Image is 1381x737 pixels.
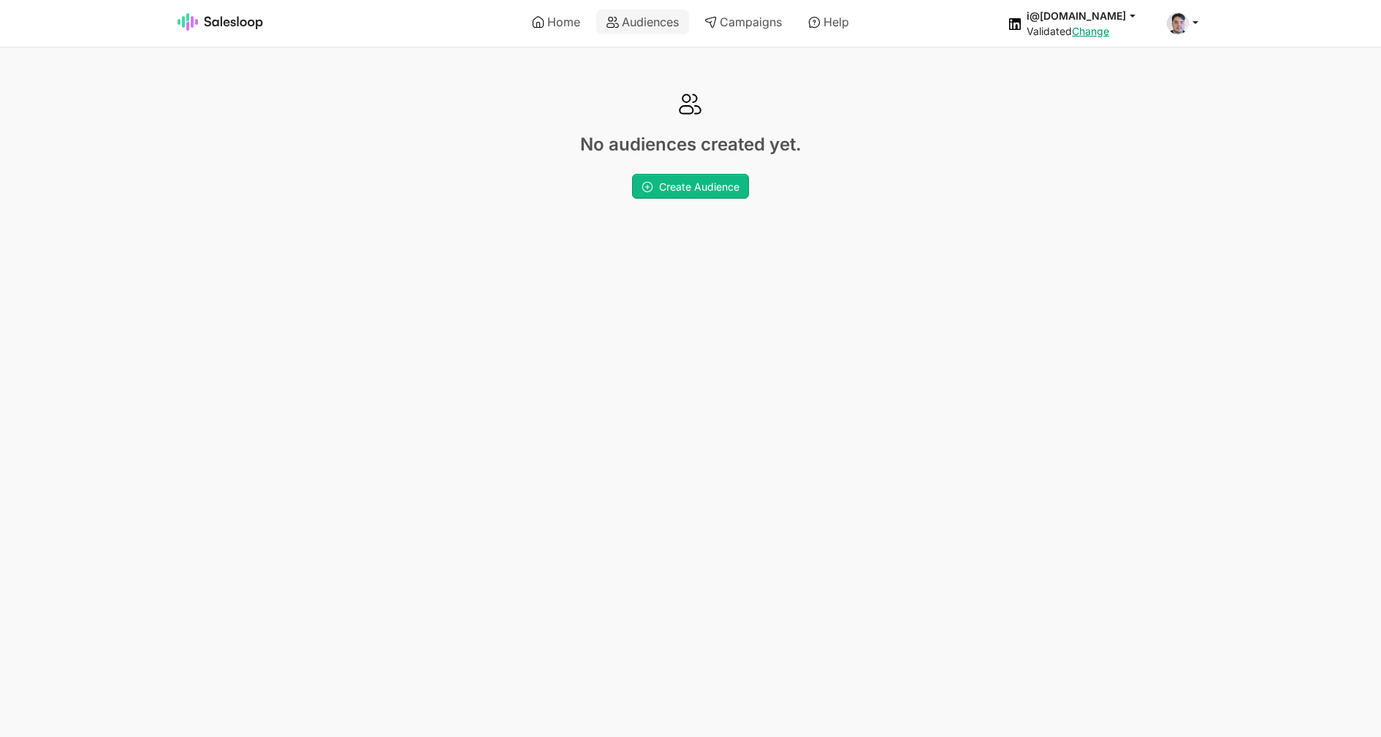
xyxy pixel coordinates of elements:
button: i@[DOMAIN_NAME] [1027,9,1149,23]
div: Validated [1027,25,1149,38]
a: Change [1072,25,1109,37]
img: Salesloop [178,13,264,31]
p: No audiences created yet. [271,133,1110,156]
a: Campaigns [694,9,792,34]
a: Audiences [596,9,689,34]
a: Help [798,9,859,34]
a: Home [522,9,590,34]
span: Create Audience [659,180,739,193]
a: Create Audience [632,174,749,199]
